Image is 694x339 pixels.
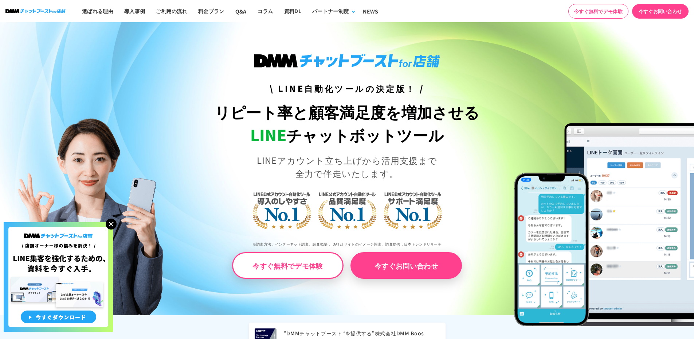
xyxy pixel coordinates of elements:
[4,222,113,332] img: 店舗オーナー様の悩みを解決!LINE集客を狂化するための資料を今すぐ入手!
[173,154,521,180] p: LINEアカウント立ち上げから活用支援まで 全力で伴走いたします。
[4,222,113,231] a: 店舗オーナー様の悩みを解決!LINE集客を狂化するための資料を今すぐ入手!
[173,100,521,146] h1: リピート率と顧客満足度を増加させる チャットボットツール
[632,4,689,19] a: 今すぐお問い合わせ
[5,9,66,13] img: ロゴ
[173,82,521,95] h3: \ LINE自動化ツールの決定版！ /
[232,252,344,279] a: 今すぐ無料でデモ体験
[312,7,349,15] div: パートナー制度
[350,252,462,279] a: 今すぐお問い合わせ
[173,236,521,252] p: ※調査方法：インターネット調査、調査概要：[DATE] サイトのイメージ調査、調査提供：日本トレンドリサーチ
[250,123,286,146] span: LINE
[568,4,628,19] a: 今すぐ無料でデモ体験
[229,163,466,255] img: LINE公式アカウント自動化ツール導入のしやすさNo.1｜LINE公式アカウント自動化ツール品質満足度No.1｜LINE公式アカウント自動化ツールサポート満足度No.1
